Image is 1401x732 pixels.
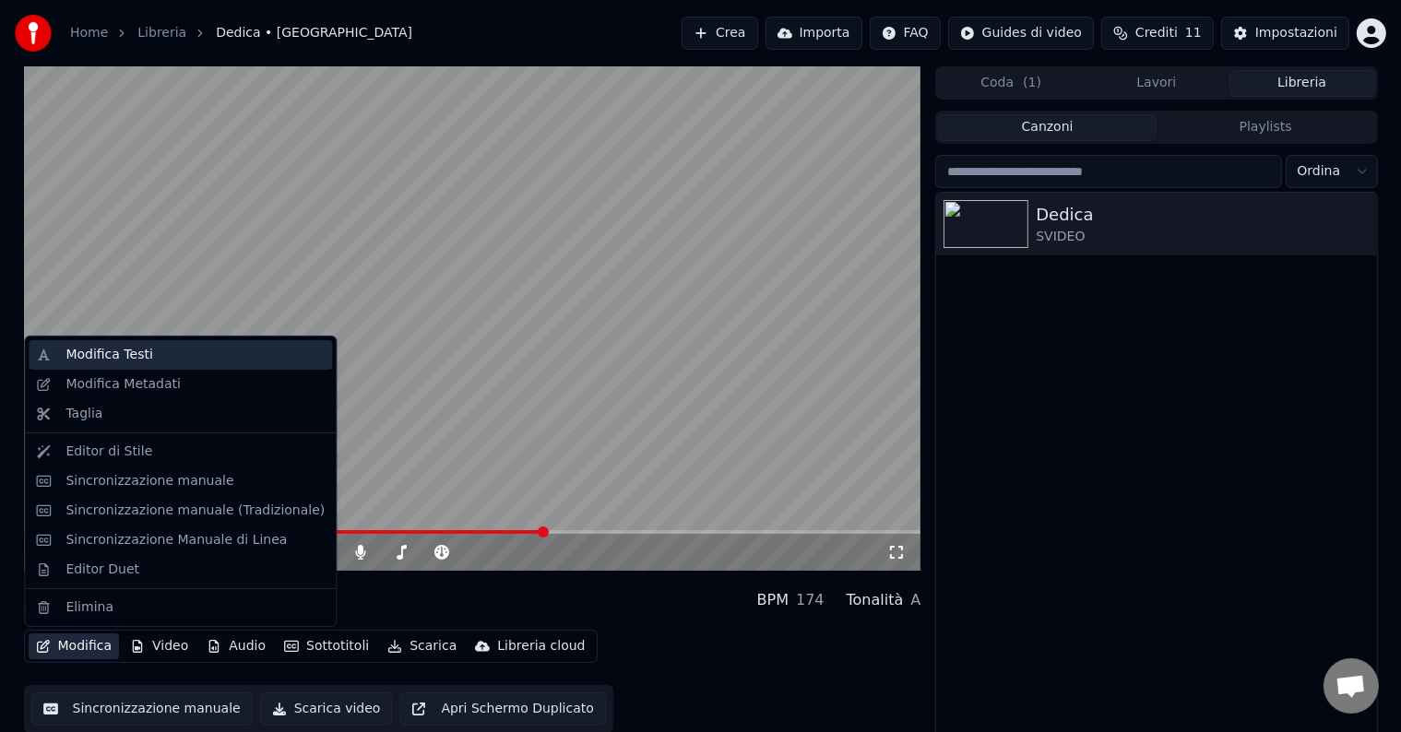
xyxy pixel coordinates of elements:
div: A [910,589,920,611]
div: Editor di Stile [65,443,152,461]
div: SVIDEO [1036,228,1369,246]
div: BPM [757,589,789,611]
div: Tonalità [847,589,904,611]
span: ( 1 ) [1023,74,1041,92]
button: Video [123,633,196,659]
div: Taglia [65,405,102,423]
button: Scarica video [260,692,393,726]
div: Modifica Testi [65,346,152,364]
button: Crea [682,17,757,50]
img: youka [15,15,52,52]
a: Libreria [137,24,186,42]
div: 174 [796,589,825,611]
a: Home [70,24,108,42]
button: Impostazioni [1221,17,1349,50]
span: Ordina [1298,162,1341,181]
button: Libreria [1229,70,1375,97]
div: Elimina [65,598,113,617]
button: Sincronizzazione manuale [31,692,253,726]
div: Dedica [1036,202,1369,228]
nav: breadcrumb [70,24,412,42]
button: Canzoni [938,114,1157,141]
button: FAQ [870,17,941,50]
button: Lavori [1084,70,1229,97]
button: Importa [766,17,862,50]
span: 11 [1185,24,1202,42]
div: Sincronizzazione Manuale di Linea [65,531,287,549]
button: Audio [199,633,273,659]
div: Modifica Metadati [65,375,181,394]
button: Scarica [380,633,464,659]
button: Modifica [29,633,120,659]
span: Crediti [1135,24,1178,42]
div: Libreria cloud [497,637,585,655]
div: Sincronizzazione manuale [65,472,233,490]
button: Apri Schermo Duplicato [399,692,605,726]
button: Guides di video [948,17,1094,50]
button: Playlists [1157,114,1375,141]
div: Editor Duet [65,561,139,579]
a: Aprire la chat [1324,658,1379,714]
button: Coda [938,70,1084,97]
div: Impostazioni [1255,24,1337,42]
div: Sincronizzazione manuale (Tradizionale) [65,502,325,520]
button: Crediti11 [1101,17,1214,50]
span: Dedica • [GEOGRAPHIC_DATA] [216,24,412,42]
button: Sottotitoli [277,633,376,659]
